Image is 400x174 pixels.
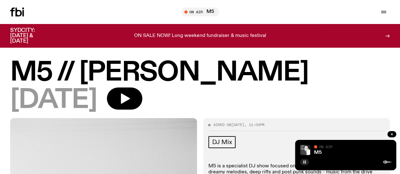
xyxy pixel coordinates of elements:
[231,122,244,127] span: [DATE]
[208,136,236,148] a: DJ Mix
[314,150,322,155] a: M5
[244,122,264,127] span: , 11:00pm
[10,60,390,86] h1: M5 // [PERSON_NAME]
[10,87,97,113] span: [DATE]
[212,139,232,146] span: DJ Mix
[213,122,231,127] span: Aired on
[300,145,310,155] img: A black and white photo of Lilly wearing a white blouse and looking up at the camera.
[319,145,332,149] span: On Air
[181,8,219,16] button: On AirM5
[134,33,266,39] p: ON SALE NOW! Long weekend fundraiser & music festival
[10,28,51,44] h3: SYDCITY: [DATE] & [DATE]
